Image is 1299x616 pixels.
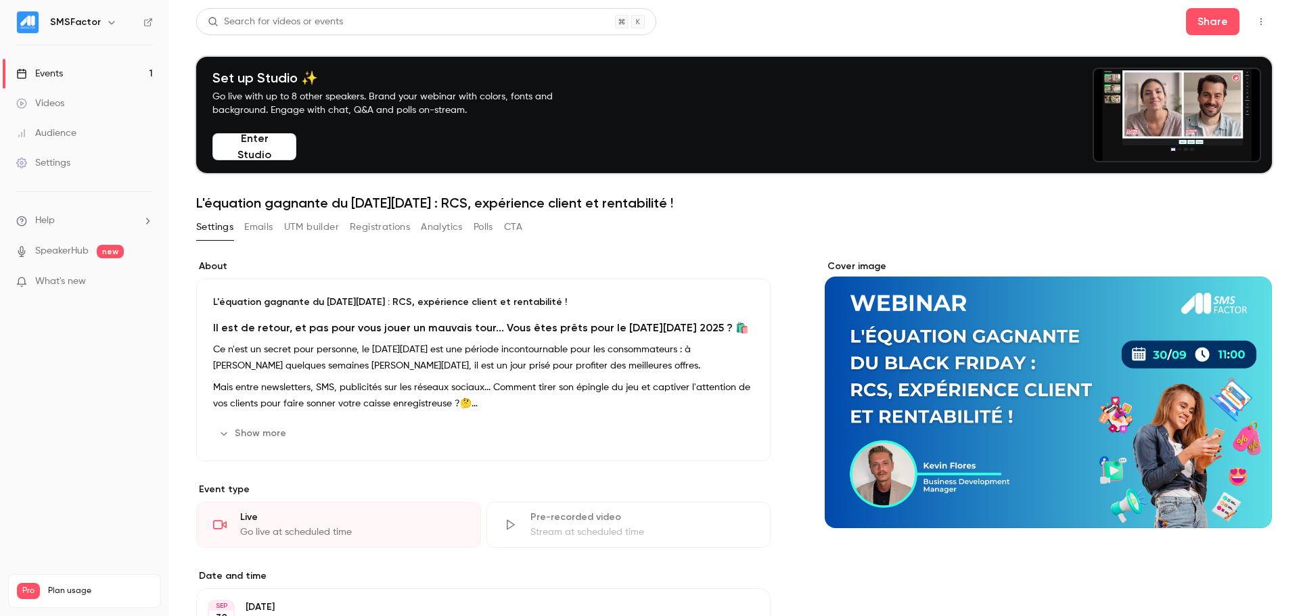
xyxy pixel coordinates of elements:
[35,275,86,289] span: What's new
[213,295,754,309] p: L'équation gagnante du [DATE][DATE] : RCS, expérience client et rentabilité !
[17,583,40,599] span: Pro
[284,216,339,238] button: UTM builder
[486,502,771,548] div: Pre-recorded videoStream at scheduled time
[212,70,585,86] h4: Set up Studio ✨
[196,260,771,273] label: About
[246,600,699,614] p: [DATE]
[212,90,585,117] p: Go live with up to 8 other speakers. Brand your webinar with colors, fonts and background. Engage...
[474,216,493,238] button: Polls
[212,133,296,160] button: Enter Studio
[196,195,1272,211] h1: L'équation gagnante du [DATE][DATE] : RCS, expérience client et rentabilité !
[244,216,273,238] button: Emails
[240,511,464,524] div: Live
[1186,8,1239,35] button: Share
[16,67,63,80] div: Events
[213,423,294,444] button: Show more
[213,320,754,336] h2: Il est de retour, et pas pour vous jouer un mauvais tour... Vous êtes prêts pour le [DATE][DATE] ...
[825,260,1272,528] section: Cover image
[213,341,754,374] p: Ce n'est un secret pour personne, le [DATE][DATE] est une période incontournable pour les consomm...
[209,601,233,611] div: SEP
[421,216,463,238] button: Analytics
[16,214,153,228] li: help-dropdown-opener
[17,11,39,33] img: SMSFactor
[196,502,481,548] div: LiveGo live at scheduled time
[196,483,771,496] p: Event type
[137,276,153,288] iframe: Noticeable Trigger
[97,245,124,258] span: new
[48,586,152,596] span: Plan usage
[213,379,754,412] p: Mais entre newsletters, SMS, publicités sur les réseaux sociaux... Comment tirer son épingle du j...
[530,511,754,524] div: Pre-recorded video
[350,216,410,238] button: Registrations
[240,525,464,539] div: Go live at scheduled time
[16,97,64,110] div: Videos
[208,15,343,29] div: Search for videos or events
[35,244,89,258] a: SpeakerHub
[196,569,771,583] label: Date and time
[35,214,55,228] span: Help
[16,126,76,140] div: Audience
[825,260,1272,273] label: Cover image
[16,156,70,170] div: Settings
[460,399,478,408] strong: 🤔
[530,525,754,539] div: Stream at scheduled time
[196,216,233,238] button: Settings
[50,16,101,29] h6: SMSFactor
[504,216,522,238] button: CTA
